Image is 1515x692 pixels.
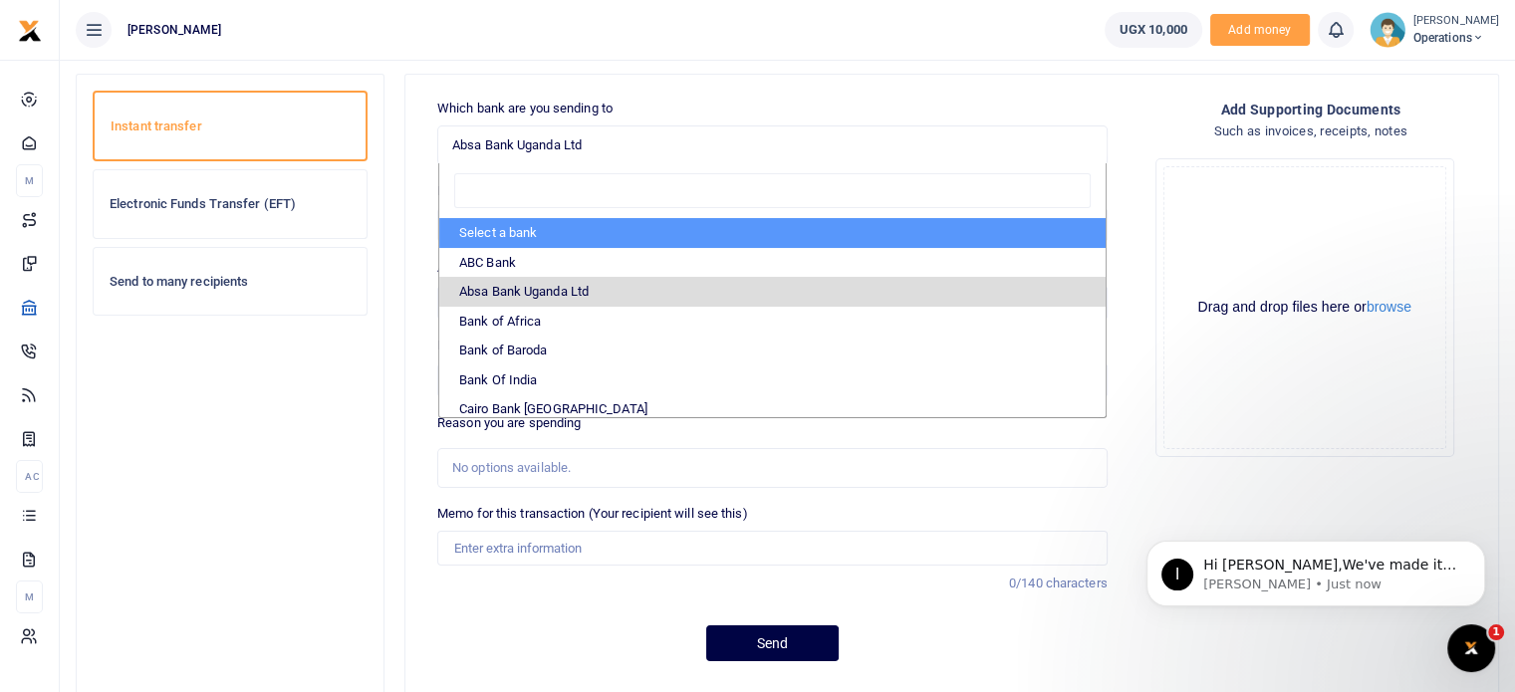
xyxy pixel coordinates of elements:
span: UGX 10,000 [1120,20,1187,40]
h6: Send to many recipients [110,274,351,290]
input: Enter extra information [437,531,1108,565]
li: Toup your wallet [1210,14,1310,47]
li: Bank of Africa [439,307,1106,337]
div: Drag and drop files here or [1164,298,1445,317]
label: Which bank are you sending to [437,99,613,118]
h6: Instant transfer [111,118,350,134]
a: UGX 10,000 [1105,12,1202,48]
li: Bank of Baroda [439,336,1106,365]
span: Operations [1413,29,1499,47]
li: M [16,580,43,613]
input: UGX [437,286,1108,320]
img: profile-user [1370,12,1405,48]
span: Absa Bank Uganda Ltd [452,135,1079,155]
input: Enter account number [437,208,764,242]
li: Ac [16,460,43,493]
h6: Electronic Funds Transfer (EFT) [110,196,351,212]
a: Instant transfer [93,91,368,162]
input: Enter phone number [437,363,764,397]
label: Memo for this transaction (Your recipient will see this) [437,504,748,524]
button: Send [706,625,839,661]
a: Electronic Funds Transfer (EFT) [93,169,368,239]
span: Hi [PERSON_NAME],We've made it easier to get support! Use this chat to connect with our team in r... [87,58,341,153]
span: 0/140 [1009,576,1043,590]
a: profile-user [PERSON_NAME] Operations [1370,12,1499,48]
li: Bank Of India [439,365,1106,395]
a: logo-small logo-large logo-large [18,22,42,37]
label: Amount you want to send [437,258,582,278]
li: Absa Bank Uganda Ltd [439,277,1106,307]
h4: Add supporting Documents [1220,99,1400,120]
iframe: Intercom live chat [1447,624,1495,672]
span: 1 [1488,624,1504,640]
img: logo-small [18,19,42,43]
span: [PERSON_NAME] [120,21,229,39]
small: [PERSON_NAME] [1413,13,1499,30]
label: Reason you are spending [437,413,581,433]
p: Message from Ibrahim, sent Just now [87,77,344,95]
label: Phone number [437,336,520,355]
iframe: Intercom notifications message [1117,499,1515,638]
div: File Uploader [1155,158,1466,457]
li: Wallet ballance [1097,12,1210,48]
div: No options available. [452,458,1079,478]
h4: Such as invoices, receipts, notes [1214,120,1408,142]
label: Recipient's account number [437,181,596,201]
span: characters [1046,576,1108,590]
li: M [16,164,43,197]
button: browse [1367,300,1411,314]
li: ABC Bank [439,248,1106,278]
li: Select a bank [439,218,1106,248]
span: Add money [1210,14,1310,47]
a: Send to many recipients [93,247,368,317]
li: Cairo Bank [GEOGRAPHIC_DATA] [439,394,1106,424]
a: Add money [1210,21,1310,36]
